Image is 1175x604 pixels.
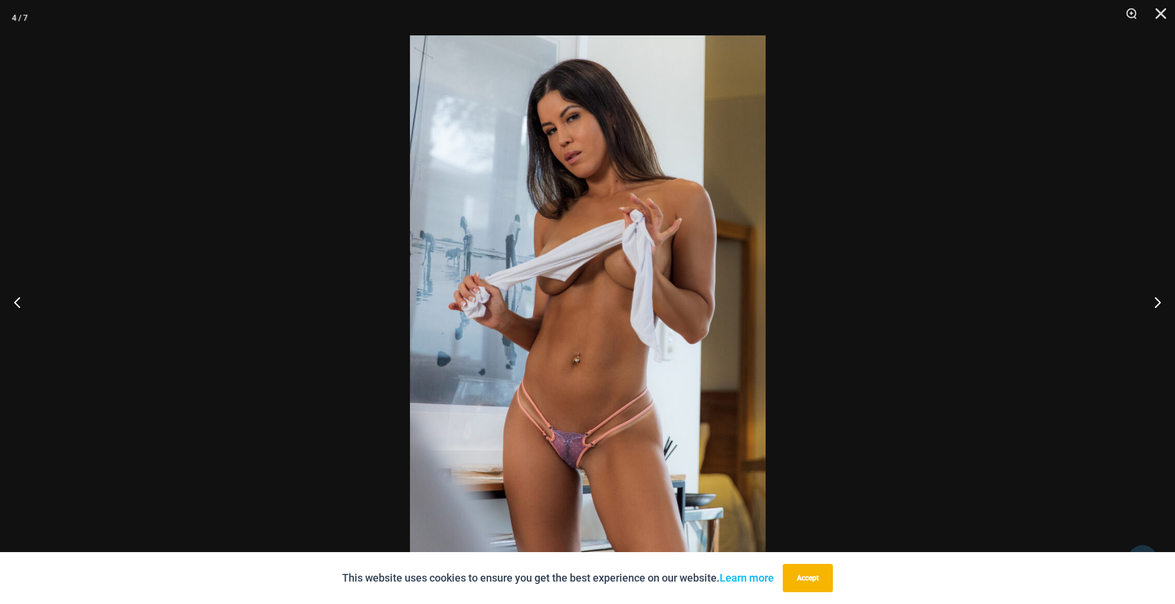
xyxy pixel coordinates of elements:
[342,569,774,587] p: This website uses cookies to ensure you get the best experience on our website.
[410,35,766,569] img: Bow Lace Lavender Multi 608 Micro Thong 03
[783,564,833,592] button: Accept
[720,572,774,584] a: Learn more
[1131,273,1175,331] button: Next
[12,9,28,27] div: 4 / 7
